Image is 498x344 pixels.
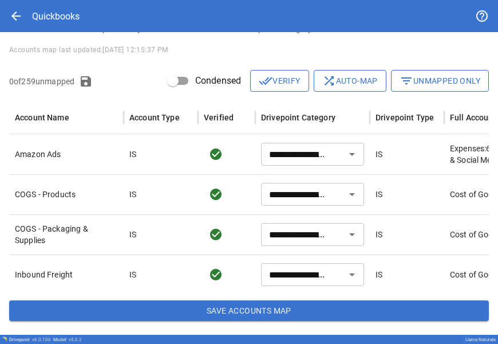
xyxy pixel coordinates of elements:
p: IS [129,229,136,240]
button: Save Accounts Map [9,300,489,321]
p: IS [376,189,382,200]
button: Unmapped Only [391,70,489,92]
img: Drivepoint [2,337,7,341]
span: filter_list [400,74,413,88]
p: IS [376,148,382,160]
div: Account Name [15,113,69,122]
p: IS [129,148,136,160]
div: Drivepoint Category [261,113,335,122]
span: Accounts map last updated: [DATE] 12:15:37 PM [9,46,168,54]
p: Inbound Freight [15,269,118,280]
div: Drivepoint [9,337,51,342]
div: Account Type [129,113,180,122]
p: COGS - Packaging & Supplies [15,223,118,246]
p: Amazon Ads [15,148,118,160]
p: COGS - Products [15,189,118,200]
button: Open [344,226,360,243]
p: IS [129,269,136,280]
span: arrow_back [9,9,23,23]
p: IS [129,189,136,200]
span: v 6.0.106 [32,337,51,342]
div: Llama Naturals [465,337,496,342]
span: shuffle [322,74,336,88]
p: 0 of 259 unmapped [9,76,74,87]
button: Open [344,267,360,283]
span: v 5.0.2 [69,337,82,342]
span: Condensed [195,74,241,88]
button: Open [344,146,360,162]
span: done_all [259,74,272,88]
div: Verified [204,113,234,122]
p: IS [376,229,382,240]
button: Verify [250,70,309,92]
div: Model [53,337,82,342]
button: Open [344,186,360,202]
div: Drivepoint Type [376,113,434,122]
p: IS [376,269,382,280]
button: Auto-map [314,70,386,92]
div: Quickbooks [32,11,80,22]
